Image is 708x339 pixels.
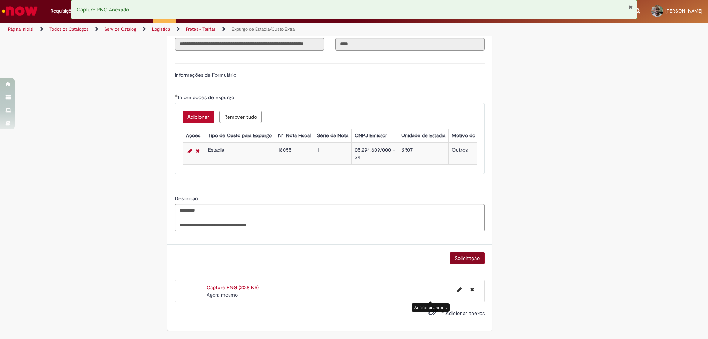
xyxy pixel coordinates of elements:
a: Capture.PNG (20.8 KB) [206,284,259,291]
td: 18055 [275,143,314,164]
td: 1 [314,143,351,164]
a: Logistica [152,26,170,32]
div: Adicionar anexos [412,303,450,312]
button: Excluir Capture.PNG [466,284,479,295]
th: Motivo do Expurgo [448,129,499,142]
input: Código da Unidade [335,38,485,51]
a: Editar Linha 1 [186,146,194,155]
span: Agora mesmo [206,291,238,298]
td: 05.294.609/0001-34 [351,143,398,164]
label: Informações de Formulário [175,72,236,78]
td: BR07 [398,143,448,164]
a: Service Catalog [104,26,136,32]
th: Tipo de Custo para Expurgo [205,129,275,142]
input: Título [175,38,324,51]
span: [PERSON_NAME] [665,8,702,14]
span: Obrigatório Preenchido [175,94,178,97]
td: Outros [448,143,499,164]
button: Editar nome de arquivo Capture.PNG [453,284,466,295]
ul: Trilhas de página [6,23,466,36]
th: Ações [183,129,205,142]
span: Informações de Expurgo [178,94,236,101]
img: ServiceNow [1,4,39,18]
time: 31/08/2025 07:15:29 [206,291,238,298]
span: Adicionar anexos [445,310,485,316]
a: Expurgo de Estadia/Custo Extra [232,26,295,32]
th: Unidade de Estadia [398,129,448,142]
a: Fretes - Tarifas [186,26,216,32]
a: Todos os Catálogos [49,26,88,32]
th: CNPJ Emissor [351,129,398,142]
a: Página inicial [8,26,34,32]
th: Nº Nota Fiscal [275,129,314,142]
textarea: Descrição [175,204,485,231]
a: Remover linha 1 [194,146,202,155]
span: Capture.PNG Anexado [77,6,129,13]
button: Remove all rows for Informações de Expurgo [219,111,262,123]
button: Fechar Notificação [628,4,633,10]
th: Série da Nota [314,129,351,142]
button: Add a row for Informações de Expurgo [183,111,214,123]
span: Descrição [175,195,199,202]
span: Requisições [51,7,76,15]
button: Solicitação [450,252,485,264]
td: Estadia [205,143,275,164]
